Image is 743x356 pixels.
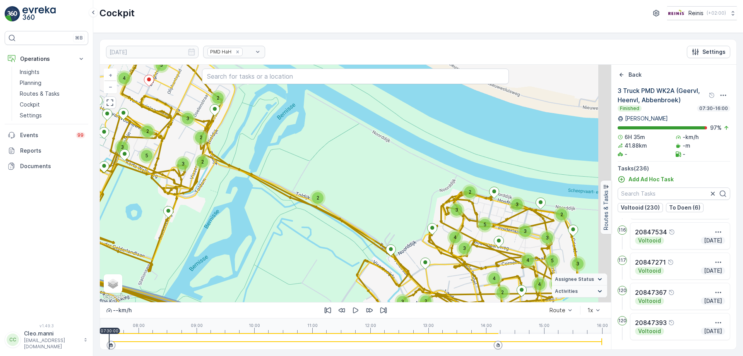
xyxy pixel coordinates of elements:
p: 117 [618,257,626,263]
div: 5 [154,57,169,73]
span: v 1.49.3 [5,323,88,328]
p: 20847271 [635,258,666,267]
span: 3 [463,245,466,251]
p: Voltooid [637,327,662,335]
div: 3 [395,294,410,310]
span: 3 [576,261,579,267]
span: 3 [401,299,404,304]
p: Cockpit [99,7,135,19]
p: Voltooid [637,267,662,275]
p: Events [20,131,71,139]
p: [PERSON_NAME] [625,115,668,122]
div: 2 [195,154,210,170]
summary: Assignee Status [552,273,607,285]
p: 09:00 [191,323,203,328]
p: 120 [618,318,627,324]
a: Insights [17,67,88,77]
p: [EMAIL_ADDRESS][DOMAIN_NAME] [24,337,80,350]
a: Zoom Out [104,81,116,93]
p: Documents [20,162,85,170]
span: Activities [555,288,578,294]
p: 41.88km [625,142,647,150]
span: 4 [526,257,529,263]
span: 5 [146,153,148,158]
div: 1x [587,307,593,313]
summary: Activities [552,285,607,298]
p: -m [683,142,690,150]
button: CCCleo.manni[EMAIL_ADDRESS][DOMAIN_NAME] [5,330,88,350]
input: Search for tasks or a location [202,69,509,84]
div: 2 [418,294,433,309]
p: To Doen (6) [669,204,700,212]
span: 4 [493,275,496,281]
p: [DATE] [703,297,723,305]
a: Settings [17,110,88,121]
span: 3 [186,115,189,121]
span: 2 [217,95,219,101]
a: Reports [5,143,88,158]
p: Voltooid [637,237,662,244]
span: 4 [123,75,126,81]
p: - [683,150,685,158]
div: Route [550,307,565,313]
img: Reinis-Logo-Vrijstaand_Tekengebied-1-copy2_aBO4n7j.png [667,9,685,17]
div: 2 [310,190,325,206]
span: 4 [454,234,457,240]
input: dd/mm/yyyy [106,46,199,58]
a: Zoom In [104,69,116,81]
div: 4 [486,271,502,286]
div: 5 [544,253,560,268]
button: To Doen (6) [666,203,704,212]
p: Tasks ( 236 ) [618,165,730,172]
div: 3 [517,224,533,239]
div: 3 [115,139,130,155]
span: 5 [484,222,486,227]
div: 2 [554,207,569,222]
p: -km/h [683,133,698,141]
img: Google [102,292,127,302]
input: Search Tasks [618,187,730,200]
p: Add Ad Hoc Task [628,175,674,183]
span: 5 [160,62,163,68]
p: 08:00 [133,323,145,328]
p: 16:00 [597,323,608,328]
div: 3 [180,111,195,126]
p: 99 [77,132,84,138]
div: 4 [520,253,536,268]
p: 15:00 [539,323,550,328]
a: Documents [5,158,88,174]
div: 5 [549,276,565,292]
p: 13:00 [423,323,434,328]
div: 3 [175,156,191,172]
span: − [109,83,113,90]
p: 07:30-16:00 [698,105,729,112]
p: 116 [618,227,626,233]
p: Settings [702,48,726,56]
div: Help Tooltip Icon [668,289,675,296]
span: 2 [201,159,204,165]
p: 20847534 [635,227,667,237]
span: 3 [121,144,124,150]
p: Voltooid [637,297,662,305]
p: Planning [20,79,41,87]
p: Reports [20,147,85,155]
a: Planning [17,77,88,88]
span: 3 [455,207,458,213]
div: 2 [210,90,226,106]
p: 12:00 [365,323,376,328]
p: -- km/h [113,306,132,314]
span: 2 [501,289,504,295]
div: 3 [449,202,464,218]
div: 2 [140,124,155,139]
div: 5 [477,217,493,232]
p: Insights [20,68,39,76]
span: 3 [524,228,527,234]
div: 3 [570,256,585,272]
img: logo_light-DOdMpM7g.png [22,6,56,22]
div: 3 [457,241,472,256]
p: Operations [20,55,73,63]
span: 3 [546,235,549,241]
span: + [109,72,112,78]
span: 5 [551,258,554,263]
span: 2 [200,134,202,140]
